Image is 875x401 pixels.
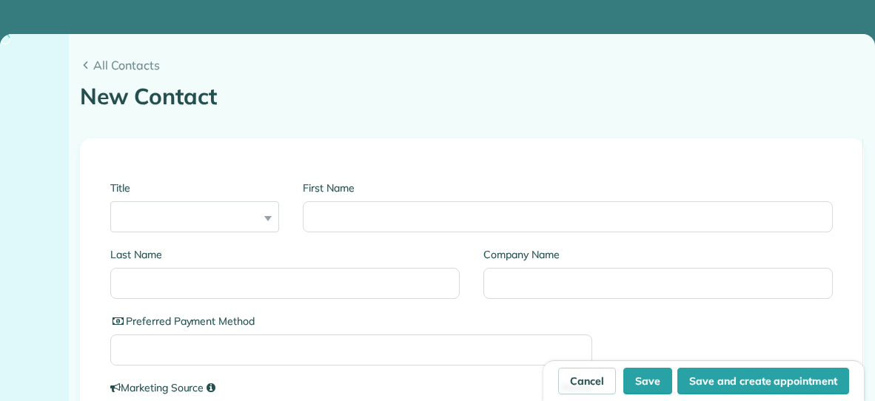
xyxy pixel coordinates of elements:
[303,181,833,195] label: First Name
[483,247,833,262] label: Company Name
[110,181,279,195] label: Title
[80,56,864,74] a: All Contacts
[558,368,616,394] a: Cancel
[80,84,864,109] h1: New Contact
[677,368,849,394] button: Save and create appointment
[623,368,672,394] button: Save
[93,56,864,74] span: All Contacts
[110,247,460,262] label: Last Name
[110,380,592,395] label: Marketing Source
[110,314,592,328] label: Preferred Payment Method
